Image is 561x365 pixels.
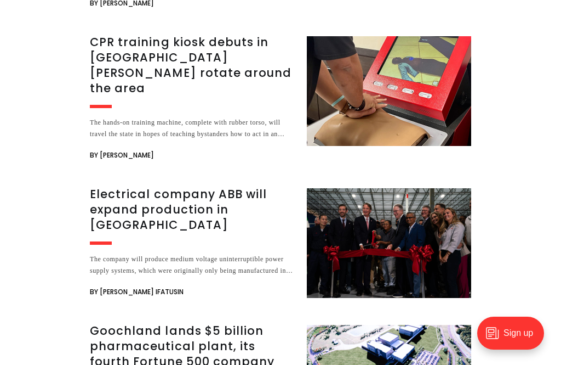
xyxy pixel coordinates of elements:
[90,254,294,277] div: The company will produce medium voltage uninterruptible power supply systems, which were original...
[90,36,471,162] a: CPR training kiosk debuts in [GEOGRAPHIC_DATA][PERSON_NAME] rotate around the area The hands-on t...
[90,35,294,96] h3: CPR training kiosk debuts in [GEOGRAPHIC_DATA][PERSON_NAME] rotate around the area
[90,187,294,233] h3: Electrical company ABB will expand production in [GEOGRAPHIC_DATA]
[90,188,471,299] a: Electrical company ABB will expand production in [GEOGRAPHIC_DATA] The company will produce mediu...
[307,36,471,146] img: CPR training kiosk debuts in Church Hill, will rotate around the area
[90,117,294,140] div: The hands-on training machine, complete with rubber torso, will travel the state in hopes of teac...
[90,149,154,162] span: By [PERSON_NAME]
[307,188,471,298] img: Electrical company ABB will expand production in Henrico
[468,311,561,365] iframe: portal-trigger
[90,285,184,299] span: By [PERSON_NAME] Ifatusin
